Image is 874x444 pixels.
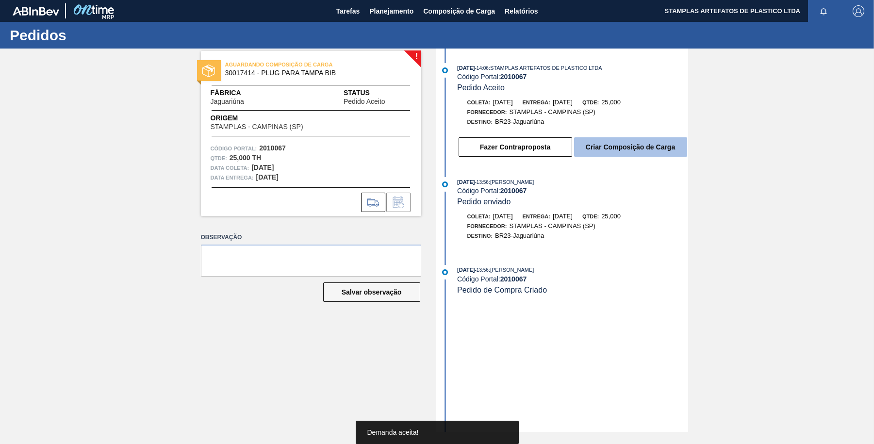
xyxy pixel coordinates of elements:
[202,65,215,77] img: status
[553,99,573,106] span: [DATE]
[457,179,475,185] span: [DATE]
[344,98,385,105] span: Pedido Aceito
[500,73,527,81] strong: 2010067
[344,88,412,98] span: Status
[582,99,599,105] span: Qtde:
[211,123,303,131] span: STAMPLAS - CAMPINAS (SP)
[493,213,513,220] span: [DATE]
[457,267,475,273] span: [DATE]
[467,119,493,125] span: Destino:
[211,144,257,153] span: Código Portal:
[211,173,254,182] span: Data entrega:
[582,214,599,219] span: Qtde:
[574,137,687,157] button: Criar Composição de Carga
[457,197,511,206] span: Pedido enviado
[500,275,527,283] strong: 2010067
[467,214,491,219] span: Coleta:
[601,213,621,220] span: 25,000
[457,65,475,71] span: [DATE]
[336,5,360,17] span: Tarefas
[495,118,544,125] span: BR23-Jaguariúna
[493,99,513,106] span: [DATE]
[10,30,182,41] h1: Pedidos
[495,232,544,239] span: BR23-Jaguariúna
[489,267,534,273] span: : [PERSON_NAME]
[457,83,505,92] span: Pedido Aceito
[201,230,421,245] label: Observação
[442,269,448,275] img: atual
[509,108,595,115] span: STAMPLAS - CAMPINAS (SP)
[386,193,411,212] div: Informar alteração no pedido
[225,69,401,77] span: 30017414 - PLUG PARA TAMPA BIB
[230,154,261,162] strong: 25,000 TH
[853,5,864,17] img: Logout
[457,73,688,81] div: Código Portal:
[467,99,491,105] span: Coleta:
[467,109,507,115] span: Fornecedor:
[211,153,227,163] span: Qtde :
[442,181,448,187] img: atual
[489,65,602,71] span: : STAMPLAS ARTEFATOS DE PLASTICO LTDA
[361,193,385,212] div: Ir para Composição de Carga
[808,4,839,18] button: Notificações
[442,67,448,73] img: atual
[475,180,489,185] span: - 13:56
[467,223,507,229] span: Fornecedor:
[457,187,688,195] div: Código Portal:
[13,7,59,16] img: TNhmsLtSVTkK8tSr43FrP2fwEKptu5GPRR3wAAAABJRU5ErkJggg==
[211,163,249,173] span: Data coleta:
[369,5,413,17] span: Planejamento
[475,66,489,71] span: - 14:06
[523,214,550,219] span: Entrega:
[489,179,534,185] span: : [PERSON_NAME]
[467,233,493,239] span: Destino:
[553,213,573,220] span: [DATE]
[225,60,361,69] span: AGUARDANDO COMPOSIÇÃO DE CARGA
[367,428,419,436] span: Demanda aceita!
[457,286,547,294] span: Pedido de Compra Criado
[509,222,595,230] span: STAMPLAS - CAMPINAS (SP)
[323,282,420,302] button: Salvar observação
[459,137,572,157] button: Fazer Contraproposta
[256,173,279,181] strong: [DATE]
[259,144,286,152] strong: 2010067
[523,99,550,105] span: Entrega:
[423,5,495,17] span: Composição de Carga
[211,88,275,98] span: Fábrica
[500,187,527,195] strong: 2010067
[475,267,489,273] span: - 13:56
[251,164,274,171] strong: [DATE]
[211,113,331,123] span: Origem
[211,98,244,105] span: Jaguariúna
[505,5,538,17] span: Relatórios
[601,99,621,106] span: 25,000
[457,275,688,283] div: Código Portal:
